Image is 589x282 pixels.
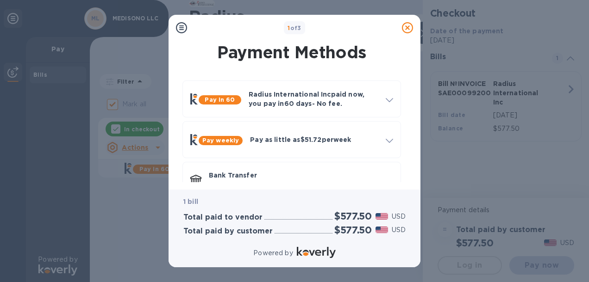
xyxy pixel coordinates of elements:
b: Pay weekly [202,137,239,144]
p: USD [392,225,406,235]
h3: Total paid by customer [183,227,273,236]
p: Pay as little as $51.72 per week [250,135,378,144]
b: of 3 [288,25,301,31]
img: USD [376,227,388,233]
span: 1 [288,25,290,31]
p: US banks only. [209,180,393,190]
p: Bank Transfer [209,171,393,180]
h2: $577.50 [334,224,372,236]
img: Logo [297,247,336,258]
p: Radius International Inc paid now, you pay in 60 days - No fee. [249,90,378,108]
h3: Total paid to vendor [183,213,263,222]
b: Pay in 60 [205,96,235,103]
b: 1 bill [183,198,198,205]
p: Powered by [253,248,293,258]
h2: $577.50 [334,210,372,222]
h1: Payment Methods [181,43,403,62]
p: USD [392,212,406,221]
img: USD [376,213,388,220]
